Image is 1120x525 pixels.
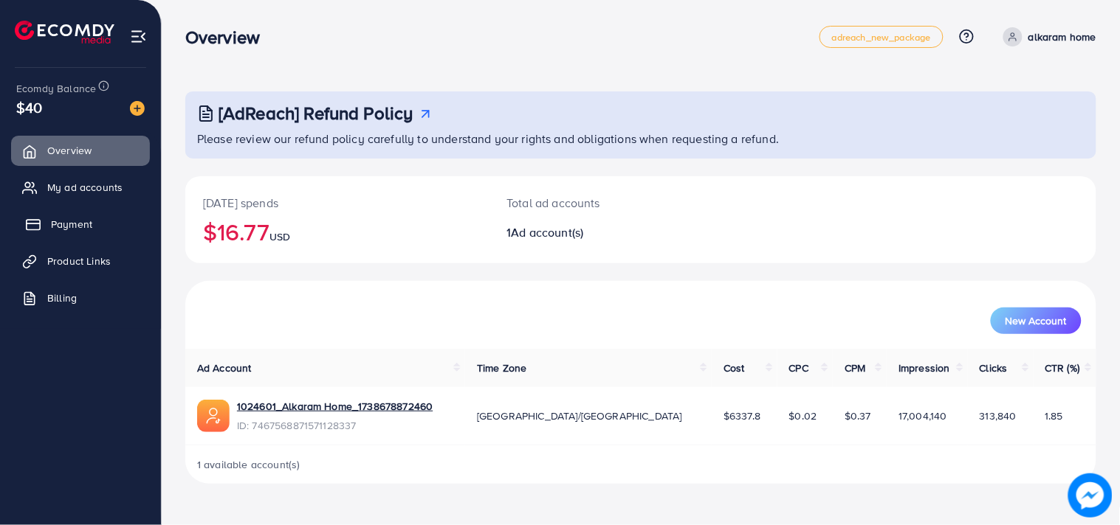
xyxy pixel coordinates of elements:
[997,27,1096,46] a: alkaram home
[980,408,1017,423] span: 313,840
[16,97,42,118] span: $40
[130,101,145,116] img: image
[1045,361,1080,375] span: CTR (%)
[11,136,150,165] a: Overview
[203,218,471,246] h2: $16.77
[197,400,230,432] img: ic-ads-acc.e4c84228.svg
[506,226,699,240] h2: 1
[197,130,1088,147] p: Please review our refund policy carefully to understand your rights and obligations when requesti...
[11,209,150,239] a: Payment
[1045,408,1064,423] span: 1.85
[269,229,290,244] span: USD
[980,361,1008,375] span: Clicks
[724,408,760,423] span: $6337.8
[51,217,92,232] span: Payment
[197,457,300,472] span: 1 available account(s)
[11,173,150,202] a: My ad accounts
[11,246,150,276] a: Product Links
[11,283,150,313] a: Billing
[203,194,471,212] p: [DATE] spends
[185,27,272,48] h3: Overview
[237,399,433,414] a: 1024601_Alkaram Home_1738678872460
[1068,473,1113,518] img: image
[845,408,871,423] span: $0.37
[47,180,123,195] span: My ad accounts
[899,408,947,423] span: 17,004,140
[237,418,433,433] span: ID: 7467568871571128337
[197,361,252,375] span: Ad Account
[724,361,745,375] span: Cost
[506,194,699,212] p: Total ad accounts
[845,361,865,375] span: CPM
[899,361,950,375] span: Impression
[1006,316,1067,326] span: New Account
[47,291,77,305] span: Billing
[820,26,944,48] a: adreach_new_package
[130,28,147,45] img: menu
[991,307,1082,334] button: New Account
[15,21,114,44] img: logo
[16,81,96,96] span: Ecomdy Balance
[832,32,931,42] span: adreach_new_package
[1028,28,1096,46] p: alkaram home
[47,254,111,268] span: Product Links
[477,408,682,423] span: [GEOGRAPHIC_DATA]/[GEOGRAPHIC_DATA]
[219,102,413,124] h3: [AdReach] Refund Policy
[512,224,584,240] span: Ad account(s)
[789,361,808,375] span: CPC
[789,408,817,423] span: $0.02
[47,143,92,158] span: Overview
[477,361,526,375] span: Time Zone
